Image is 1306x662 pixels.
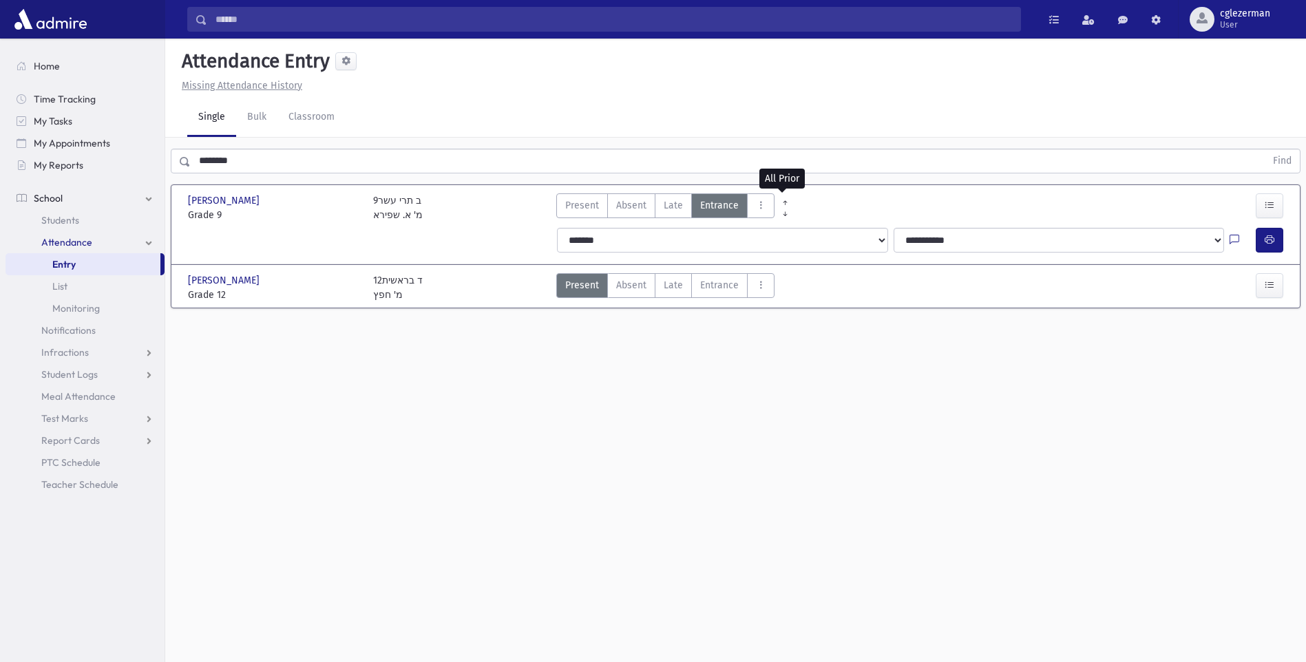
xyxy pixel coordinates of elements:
[6,319,165,341] a: Notifications
[176,50,330,73] h5: Attendance Entry
[11,6,90,33] img: AdmirePro
[41,346,89,359] span: Infractions
[1265,149,1300,173] button: Find
[565,198,599,213] span: Present
[188,273,262,288] span: [PERSON_NAME]
[34,60,60,72] span: Home
[52,258,76,270] span: Entry
[182,80,302,92] u: Missing Attendance History
[700,198,739,213] span: Entrance
[41,456,101,469] span: PTC Schedule
[616,278,646,292] span: Absent
[52,302,100,314] span: Monitoring
[236,98,277,137] a: Bulk
[41,368,98,381] span: Student Logs
[759,169,805,189] div: All Prior
[6,275,165,297] a: List
[373,193,423,222] div: 9ב תרי עשר מ' א. שפירא
[6,297,165,319] a: Monitoring
[556,273,775,302] div: AttTypes
[6,473,165,495] a: Teacher Schedule
[6,132,165,154] a: My Appointments
[616,198,646,213] span: Absent
[6,451,165,473] a: PTC Schedule
[41,214,79,226] span: Students
[6,253,160,275] a: Entry
[41,412,88,425] span: Test Marks
[52,280,67,292] span: List
[1220,8,1270,19] span: cglezerman
[188,208,359,222] span: Grade 9
[176,80,302,92] a: Missing Attendance History
[6,154,165,176] a: My Reports
[664,198,683,213] span: Late
[6,55,165,77] a: Home
[34,192,63,204] span: School
[187,98,236,137] a: Single
[700,278,739,292] span: Entrance
[373,273,423,302] div: 12ד בראשית מ' חפץ
[41,478,118,491] span: Teacher Schedule
[6,110,165,132] a: My Tasks
[277,98,346,137] a: Classroom
[34,115,72,127] span: My Tasks
[34,159,83,171] span: My Reports
[41,434,100,447] span: Report Cards
[6,385,165,407] a: Meal Attendance
[188,193,262,208] span: [PERSON_NAME]
[34,93,96,105] span: Time Tracking
[6,363,165,385] a: Student Logs
[556,193,775,222] div: AttTypes
[34,137,110,149] span: My Appointments
[41,324,96,337] span: Notifications
[6,429,165,451] a: Report Cards
[565,278,599,292] span: Present
[664,278,683,292] span: Late
[6,209,165,231] a: Students
[6,407,165,429] a: Test Marks
[6,187,165,209] a: School
[1220,19,1270,30] span: User
[207,7,1020,32] input: Search
[188,288,359,302] span: Grade 12
[6,88,165,110] a: Time Tracking
[41,390,116,403] span: Meal Attendance
[6,341,165,363] a: Infractions
[41,236,92,248] span: Attendance
[6,231,165,253] a: Attendance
